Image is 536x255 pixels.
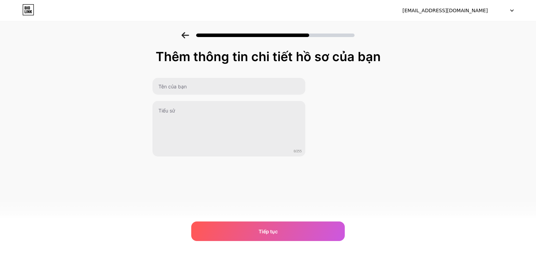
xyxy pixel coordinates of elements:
img: sunwin1comcoo [493,4,506,17]
font: 0/255 [293,150,301,153]
font: [EMAIL_ADDRESS][DOMAIN_NAME] [402,8,488,13]
font: Tiếp tục [259,228,278,234]
font: Thêm thông tin chi tiết hồ sơ của bạn [156,49,381,64]
input: Tên của bạn [152,78,305,95]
